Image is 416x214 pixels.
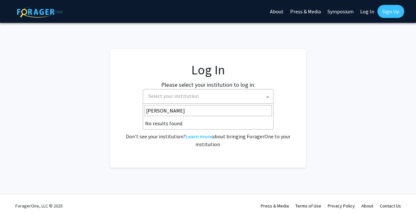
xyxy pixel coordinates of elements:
[123,62,293,78] h1: Log In
[295,203,321,209] a: Terms of Use
[148,93,199,99] span: Select your institution
[186,133,212,140] a: Learn more about bringing ForagerOne to your institution
[328,203,355,209] a: Privacy Policy
[261,203,289,209] a: Press & Media
[161,80,255,89] label: Please select your institution to log in:
[17,6,63,18] img: ForagerOne Logo
[377,5,404,18] a: Sign Up
[123,117,293,148] div: No account? . Don't see your institution? about bringing ForagerOne to your institution.
[380,203,401,209] a: Contact Us
[146,89,273,103] span: Select your institution
[143,117,273,129] li: No results found
[143,89,274,104] span: Select your institution
[361,203,373,209] a: About
[144,105,272,116] input: Search
[5,185,28,209] iframe: Chat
